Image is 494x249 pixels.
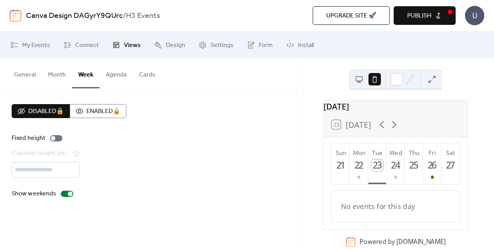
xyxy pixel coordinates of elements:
[394,6,456,25] button: Publish
[334,148,347,157] div: Sun
[353,159,365,171] div: 22
[444,159,456,171] div: 27
[389,148,402,157] div: Wed
[148,35,191,56] a: Design
[12,134,45,143] div: Fixed height
[133,59,162,87] button: Cards
[426,159,437,171] div: 26
[360,237,446,246] div: Powered by
[333,194,458,218] div: No events for this day
[350,143,368,184] button: Mon22
[408,148,420,157] div: Thu
[324,100,468,112] div: [DATE]
[368,143,386,184] button: Tue23
[404,143,423,184] button: Thu25
[123,9,126,23] b: /
[353,148,365,157] div: Mon
[75,41,99,50] span: Connect
[390,159,401,171] div: 24
[10,9,21,22] img: logo
[423,143,441,184] button: Fri26
[335,159,346,171] div: 21
[26,9,123,23] a: Canva Design DAGyrY9QUrc
[193,35,239,56] a: Settings
[407,11,431,21] span: Publish
[12,189,56,199] div: Show weekends
[100,59,133,87] button: Agenda
[313,6,390,25] button: Upgrade site 🚀
[72,59,100,88] button: Week
[126,9,160,23] b: H3 Events
[441,143,459,184] button: Sat27
[8,59,42,87] button: General
[386,143,404,184] button: Wed24
[241,35,279,56] a: Form
[371,148,384,157] div: Tue
[42,59,72,87] button: Month
[298,41,314,50] span: Install
[22,41,50,50] span: My Events
[259,41,273,50] span: Form
[465,6,484,25] div: U
[281,35,320,56] a: Install
[372,159,383,171] div: 23
[408,159,419,171] div: 25
[166,41,185,50] span: Design
[426,148,438,157] div: Fri
[124,41,141,50] span: Views
[210,41,234,50] span: Settings
[58,35,105,56] a: Connect
[326,11,376,21] span: Upgrade site 🚀
[396,237,445,246] a: [DOMAIN_NAME]
[444,148,456,157] div: Sat
[5,35,56,56] a: My Events
[107,35,146,56] a: Views
[331,143,349,184] button: Sun21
